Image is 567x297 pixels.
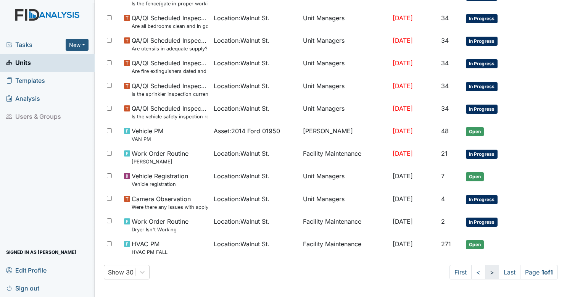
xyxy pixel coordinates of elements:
span: Work Order Routine T.V Hung [132,149,188,165]
td: Unit Managers [300,10,390,33]
span: QA/QI Scheduled Inspection Are fire extinguishers dated and initialed monthly and serviced annual... [132,58,208,75]
span: Location : Walnut St. [214,81,269,90]
span: In Progress [466,105,498,114]
span: Vehicle Registration Vehicle registration [132,171,188,188]
small: Vehicle registration [132,181,188,188]
span: Location : Walnut St. [214,104,269,113]
span: Location : Walnut St. [214,171,269,181]
span: Location : Walnut St. [214,239,269,249]
span: Asset : 2014 Ford 01950 [214,126,280,136]
td: Facility Maintenance [300,214,390,236]
span: 34 [441,82,449,90]
span: [DATE] [393,14,413,22]
span: Location : Walnut St. [214,149,269,158]
span: Work Order Routine Dryer Isn't Working [132,217,188,233]
a: Last [499,265,520,279]
strong: 1 of 1 [541,268,553,276]
span: QA/QI Scheduled Inspection Is the sprinkler inspection current? (document the date in the comment... [132,81,208,98]
span: QA/QI Scheduled Inspection Are all bedrooms clean and in good repair? [132,13,208,30]
td: [PERSON_NAME] [300,123,390,146]
button: New [66,39,89,51]
span: Open [466,127,484,136]
span: Edit Profile [6,264,47,276]
span: Page [520,265,558,279]
td: Facility Maintenance [300,236,390,259]
span: Analysis [6,93,40,105]
span: 7 [441,172,445,180]
span: [DATE] [393,105,413,112]
td: Unit Managers [300,191,390,214]
span: Vehicle PM VAN PM [132,126,163,143]
span: Location : Walnut St. [214,217,269,226]
small: Is the sprinkler inspection current? (document the date in the comment section) [132,90,208,98]
span: 271 [441,240,451,248]
span: In Progress [466,14,498,23]
span: 4 [441,195,445,203]
div: Show 30 [108,268,134,277]
span: Signed in as [PERSON_NAME] [6,246,76,258]
td: Unit Managers [300,55,390,78]
span: 48 [441,127,449,135]
span: Location : Walnut St. [214,36,269,45]
a: First [449,265,472,279]
span: Units [6,57,31,69]
small: VAN PM [132,136,163,143]
span: [DATE] [393,240,413,248]
small: Are all bedrooms clean and in good repair? [132,23,208,30]
span: 34 [441,105,449,112]
span: In Progress [466,59,498,68]
span: In Progress [466,37,498,46]
small: HVAC PM FALL [132,249,168,256]
span: 2 [441,218,445,225]
span: [DATE] [393,82,413,90]
span: Open [466,172,484,181]
small: [PERSON_NAME] [132,158,188,165]
span: Location : Walnut St. [214,194,269,203]
span: In Progress [466,150,498,159]
span: 21 [441,150,448,157]
a: < [471,265,485,279]
span: In Progress [466,82,498,91]
span: Sign out [6,282,39,294]
span: Location : Walnut St. [214,58,269,68]
span: [DATE] [393,59,413,67]
span: [DATE] [393,218,413,225]
span: [DATE] [393,150,413,157]
small: Is the vehicle safety inspection report current and in the mileage log pouch? [132,113,208,120]
span: 34 [441,37,449,44]
small: Are fire extinguishers dated and initialed monthly and serviced annually? Are they attached to th... [132,68,208,75]
span: [DATE] [393,37,413,44]
td: Unit Managers [300,101,390,123]
a: Tasks [6,40,66,49]
a: > [485,265,499,279]
span: Location : Walnut St. [214,13,269,23]
span: [DATE] [393,172,413,180]
span: In Progress [466,195,498,204]
span: 34 [441,14,449,22]
nav: task-pagination [449,265,558,279]
small: Were there any issues with applying topical medications? ( Starts at the top of MAR and works the... [132,203,208,211]
span: QA/QI Scheduled Inspection Is the vehicle safety inspection report current and in the mileage log... [132,104,208,120]
span: Camera Observation Were there any issues with applying topical medications? ( Starts at the top o... [132,194,208,211]
td: Unit Managers [300,78,390,101]
td: Unit Managers [300,33,390,55]
span: [DATE] [393,195,413,203]
span: In Progress [466,218,498,227]
small: Are utensils in adequate supply? [132,45,208,52]
small: Dryer Isn't Working [132,226,188,233]
span: Templates [6,75,45,87]
span: HVAC PM HVAC PM FALL [132,239,168,256]
td: Facility Maintenance [300,146,390,168]
span: QA/QI Scheduled Inspection Are utensils in adequate supply? [132,36,208,52]
span: Open [466,240,484,249]
span: [DATE] [393,127,413,135]
td: Unit Managers [300,168,390,191]
span: 34 [441,59,449,67]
